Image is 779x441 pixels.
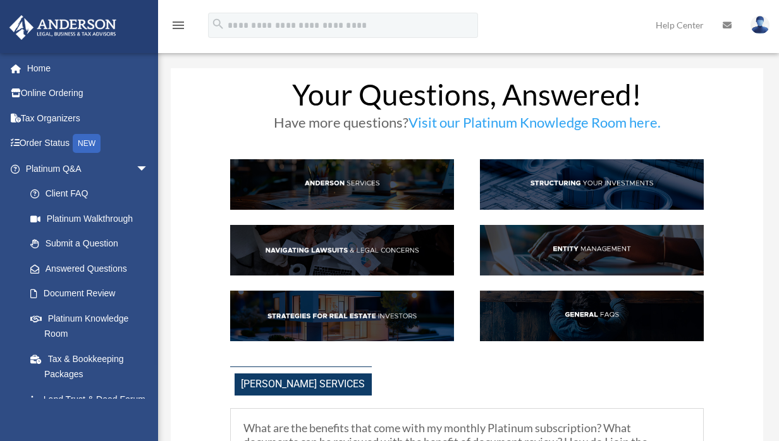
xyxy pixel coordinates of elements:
[235,373,372,396] span: [PERSON_NAME] Services
[211,17,225,31] i: search
[230,159,454,210] img: AndServ_hdr
[9,106,168,131] a: Tax Organizers
[480,159,704,210] img: StructInv_hdr
[230,291,454,341] img: StratsRE_hdr
[171,22,186,33] a: menu
[6,15,120,40] img: Anderson Advisors Platinum Portal
[751,16,770,34] img: User Pic
[230,116,704,136] h3: Have more questions?
[18,256,168,281] a: Answered Questions
[171,18,186,33] i: menu
[18,306,168,346] a: Platinum Knowledge Room
[9,131,168,157] a: Order StatusNEW
[230,80,704,116] h1: Your Questions, Answered!
[18,206,168,231] a: Platinum Walkthrough
[480,291,704,341] img: GenFAQ_hdr
[136,156,161,182] span: arrow_drop_down
[230,225,454,275] img: NavLaw_hdr
[408,114,661,137] a: Visit our Platinum Knowledge Room here.
[18,346,168,387] a: Tax & Bookkeeping Packages
[18,387,168,412] a: Land Trust & Deed Forum
[18,281,168,306] a: Document Review
[18,181,161,207] a: Client FAQ
[480,225,704,275] img: EntManag_hdr
[9,56,168,81] a: Home
[18,231,168,257] a: Submit a Question
[73,134,101,153] div: NEW
[9,81,168,106] a: Online Ordering
[9,156,168,181] a: Platinum Q&Aarrow_drop_down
